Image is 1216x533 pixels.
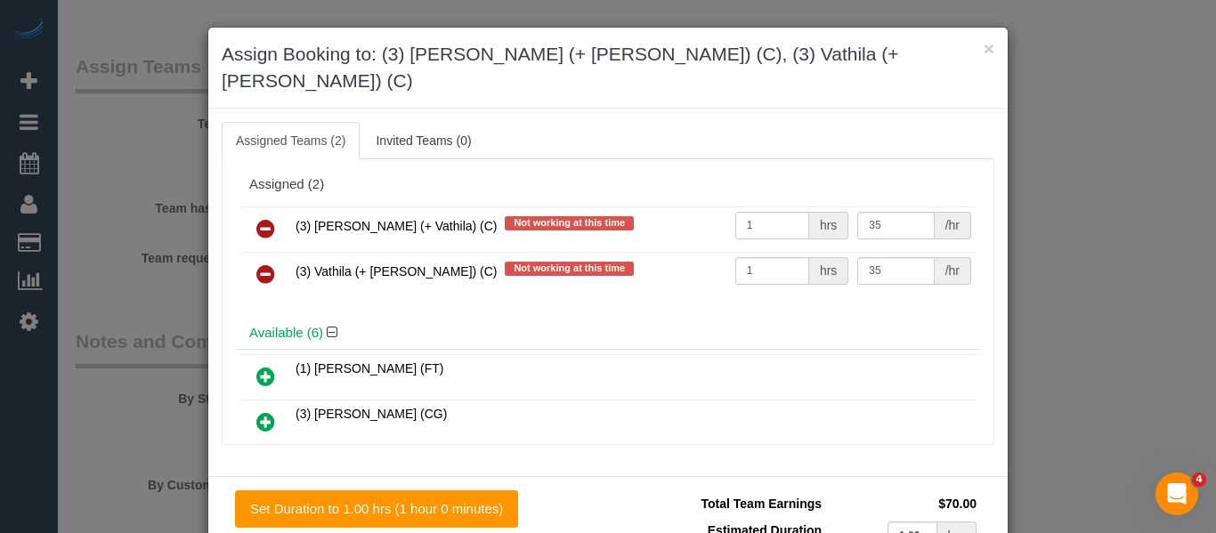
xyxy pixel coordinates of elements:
[296,407,447,421] span: (3) [PERSON_NAME] (CG)
[1155,472,1198,515] iframe: Intercom live chat
[361,122,485,159] a: Invited Teams (0)
[621,490,826,517] td: Total Team Earnings
[1192,472,1206,487] span: 4
[809,257,848,285] div: hrs
[935,212,971,239] div: /hr
[222,122,360,159] a: Assigned Teams (2)
[296,264,498,279] span: (3) Vathila (+ [PERSON_NAME]) (C)
[505,216,634,230] span: Not working at this time
[235,490,518,528] button: Set Duration to 1.00 hrs (1 hour 0 minutes)
[222,41,994,94] h3: Assign Booking to: (3) [PERSON_NAME] (+ [PERSON_NAME]) (C), (3) Vathila (+ [PERSON_NAME]) (C)
[505,262,634,276] span: Not working at this time
[249,326,967,341] h4: Available (6)
[249,177,967,192] div: Assigned (2)
[296,219,498,233] span: (3) [PERSON_NAME] (+ Vathila) (C)
[296,361,443,376] span: (1) [PERSON_NAME] (FT)
[809,212,848,239] div: hrs
[935,257,971,285] div: /hr
[984,39,994,58] button: ×
[826,490,981,517] td: $70.00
